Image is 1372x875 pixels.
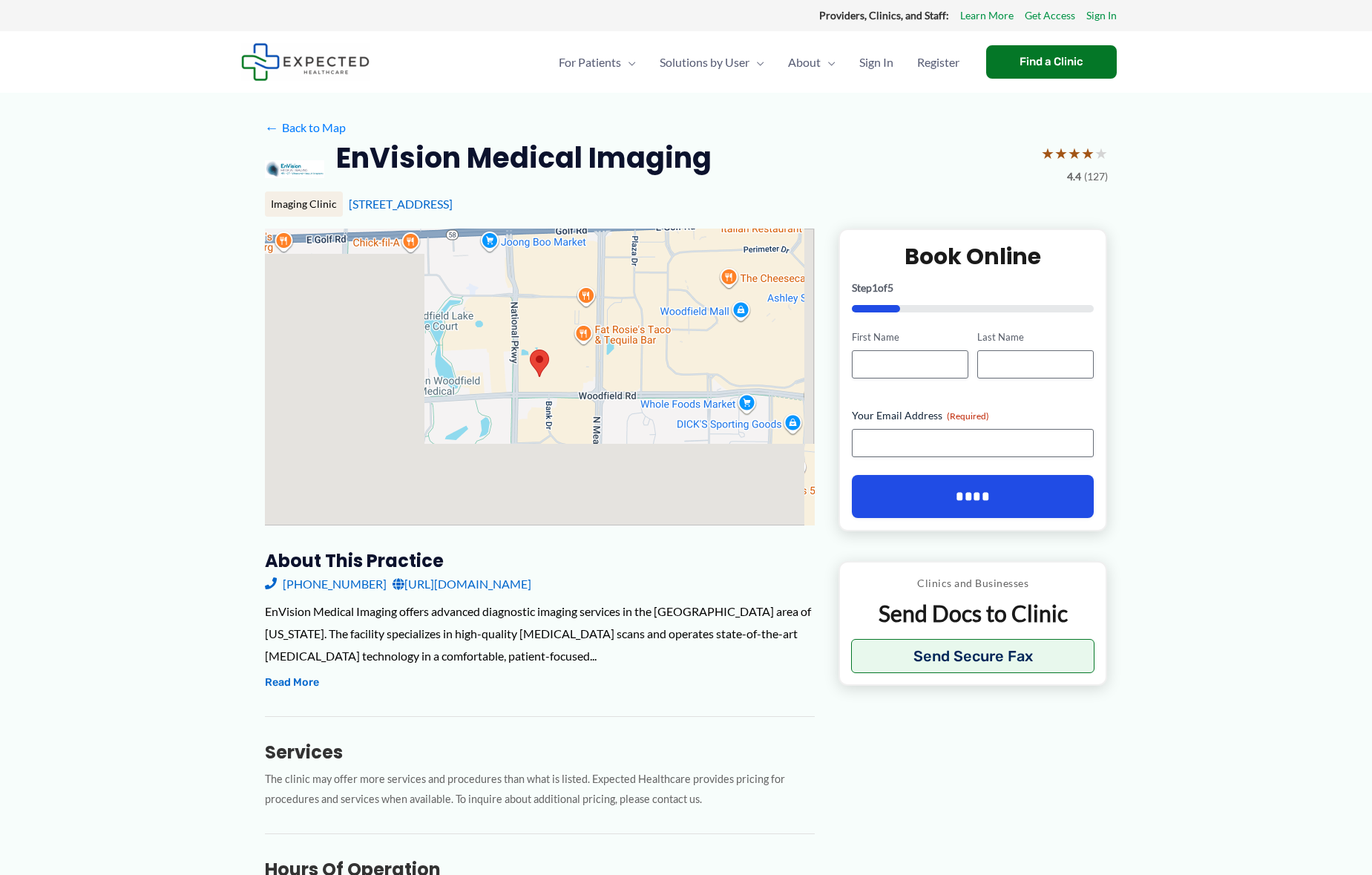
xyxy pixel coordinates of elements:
h2: EnVision Medical Imaging [336,140,712,176]
button: Read More [265,674,319,692]
span: ← [265,120,279,134]
span: ★ [1068,140,1081,167]
h2: Book Online [852,242,1094,271]
span: For Patients [559,36,621,88]
a: Sign In [847,36,905,88]
a: Sign In [1086,6,1117,25]
a: Get Access [1025,6,1075,25]
p: Step of [852,283,1094,293]
div: EnVision Medical Imaging offers advanced diagnostic imaging services in the [GEOGRAPHIC_DATA] are... [265,600,815,666]
a: [STREET_ADDRESS] [349,197,453,211]
p: Clinics and Businesses [851,574,1095,593]
span: Solutions by User [660,36,749,88]
a: [URL][DOMAIN_NAME] [393,573,531,595]
span: Menu Toggle [821,36,836,88]
p: Send Docs to Clinic [851,599,1095,628]
button: Send Secure Fax [851,639,1095,673]
span: ★ [1041,140,1054,167]
span: Menu Toggle [749,36,764,88]
a: Solutions by UserMenu Toggle [648,36,776,88]
span: ★ [1054,140,1068,167]
label: First Name [852,330,968,344]
span: 5 [887,281,893,294]
span: ★ [1094,140,1108,167]
span: Menu Toggle [621,36,636,88]
span: 1 [872,281,878,294]
h3: About this practice [265,549,815,572]
span: 4.4 [1067,167,1081,186]
span: About [788,36,821,88]
strong: Providers, Clinics, and Staff: [819,9,949,22]
span: Register [917,36,959,88]
label: Your Email Address [852,408,1094,423]
span: (Required) [947,410,989,422]
p: The clinic may offer more services and procedures than what is listed. Expected Healthcare provid... [265,770,815,810]
div: Imaging Clinic [265,191,343,217]
label: Last Name [977,330,1094,344]
nav: Primary Site Navigation [547,36,971,88]
a: Register [905,36,971,88]
a: Learn More [960,6,1014,25]
a: AboutMenu Toggle [776,36,847,88]
a: For PatientsMenu Toggle [547,36,648,88]
h3: Services [265,741,815,764]
span: ★ [1081,140,1094,167]
span: (127) [1084,167,1108,186]
img: Expected Healthcare Logo - side, dark font, small [241,43,370,81]
span: Sign In [859,36,893,88]
a: [PHONE_NUMBER] [265,573,387,595]
a: Find a Clinic [986,45,1117,79]
a: ←Back to Map [265,117,346,139]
